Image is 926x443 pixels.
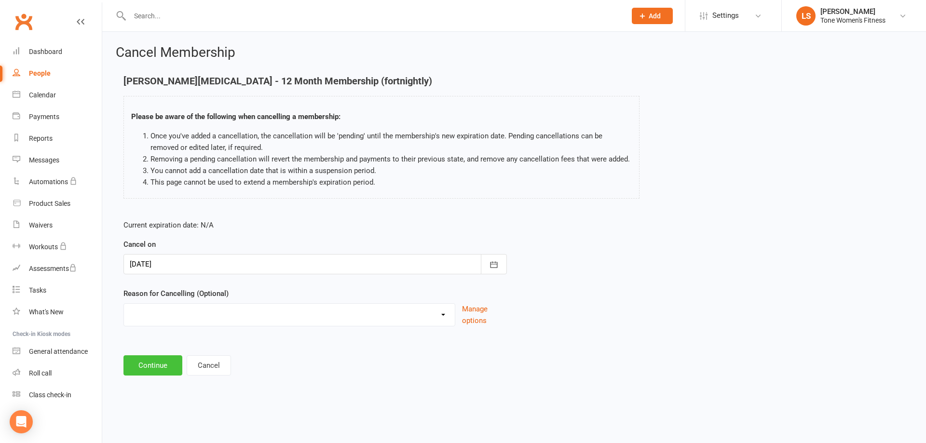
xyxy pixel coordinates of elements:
[13,193,102,215] a: Product Sales
[29,178,68,186] div: Automations
[13,84,102,106] a: Calendar
[150,130,632,153] li: Once you've added a cancellation, the cancellation will be 'pending' until the membership's new e...
[29,113,59,121] div: Payments
[29,286,46,294] div: Tasks
[150,153,632,165] li: Removing a pending cancellation will revert the membership and payments to their previous state, ...
[649,12,661,20] span: Add
[29,134,53,142] div: Reports
[12,10,36,34] a: Clubworx
[123,355,182,376] button: Continue
[13,362,102,384] a: Roll call
[13,63,102,84] a: People
[29,243,58,251] div: Workouts
[187,355,231,376] button: Cancel
[10,410,33,433] div: Open Intercom Messenger
[820,16,885,25] div: Tone Women's Fitness
[13,384,102,406] a: Class kiosk mode
[29,48,62,55] div: Dashboard
[123,76,640,86] h4: [PERSON_NAME][MEDICAL_DATA] - 12 Month Membership (fortnightly)
[150,165,632,176] li: You cannot add a cancellation date that is within a suspension period.
[13,149,102,171] a: Messages
[13,258,102,280] a: Assessments
[13,215,102,236] a: Waivers
[13,106,102,128] a: Payments
[462,303,507,326] button: Manage options
[29,348,88,355] div: General attendance
[13,341,102,362] a: General attendance kiosk mode
[13,236,102,258] a: Workouts
[29,156,59,164] div: Messages
[13,128,102,149] a: Reports
[127,9,619,23] input: Search...
[13,41,102,63] a: Dashboard
[150,176,632,188] li: This page cannot be used to extend a membership's expiration period.
[29,391,71,399] div: Class check-in
[29,221,53,229] div: Waivers
[29,369,52,377] div: Roll call
[123,288,229,299] label: Reason for Cancelling (Optional)
[29,308,64,316] div: What's New
[29,200,70,207] div: Product Sales
[29,265,77,272] div: Assessments
[13,171,102,193] a: Automations
[13,280,102,301] a: Tasks
[123,219,507,231] p: Current expiration date: N/A
[29,91,56,99] div: Calendar
[712,5,739,27] span: Settings
[820,7,885,16] div: [PERSON_NAME]
[116,45,912,60] h2: Cancel Membership
[131,112,340,121] strong: Please be aware of the following when cancelling a membership:
[29,69,51,77] div: People
[796,6,816,26] div: LS
[632,8,673,24] button: Add
[13,301,102,323] a: What's New
[123,239,156,250] label: Cancel on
